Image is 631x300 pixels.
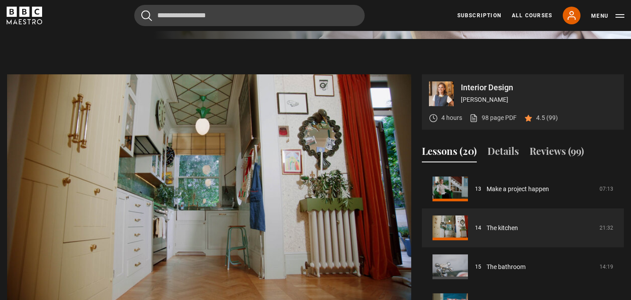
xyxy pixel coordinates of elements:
[469,113,517,123] a: 98 page PDF
[487,262,526,272] a: The bathroom
[536,113,558,123] p: 4.5 (99)
[457,12,501,19] a: Subscription
[487,144,519,162] button: Details
[591,12,624,20] button: Toggle navigation
[487,185,549,194] a: Make a project happen
[7,7,42,24] svg: BBC Maestro
[134,5,365,26] input: Search
[512,12,552,19] a: All Courses
[422,144,477,162] button: Lessons (20)
[530,144,584,162] button: Reviews (99)
[487,223,518,233] a: The kitchen
[461,84,617,92] p: Interior Design
[441,113,462,123] p: 4 hours
[461,95,617,104] p: [PERSON_NAME]
[141,10,152,21] button: Submit the search query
